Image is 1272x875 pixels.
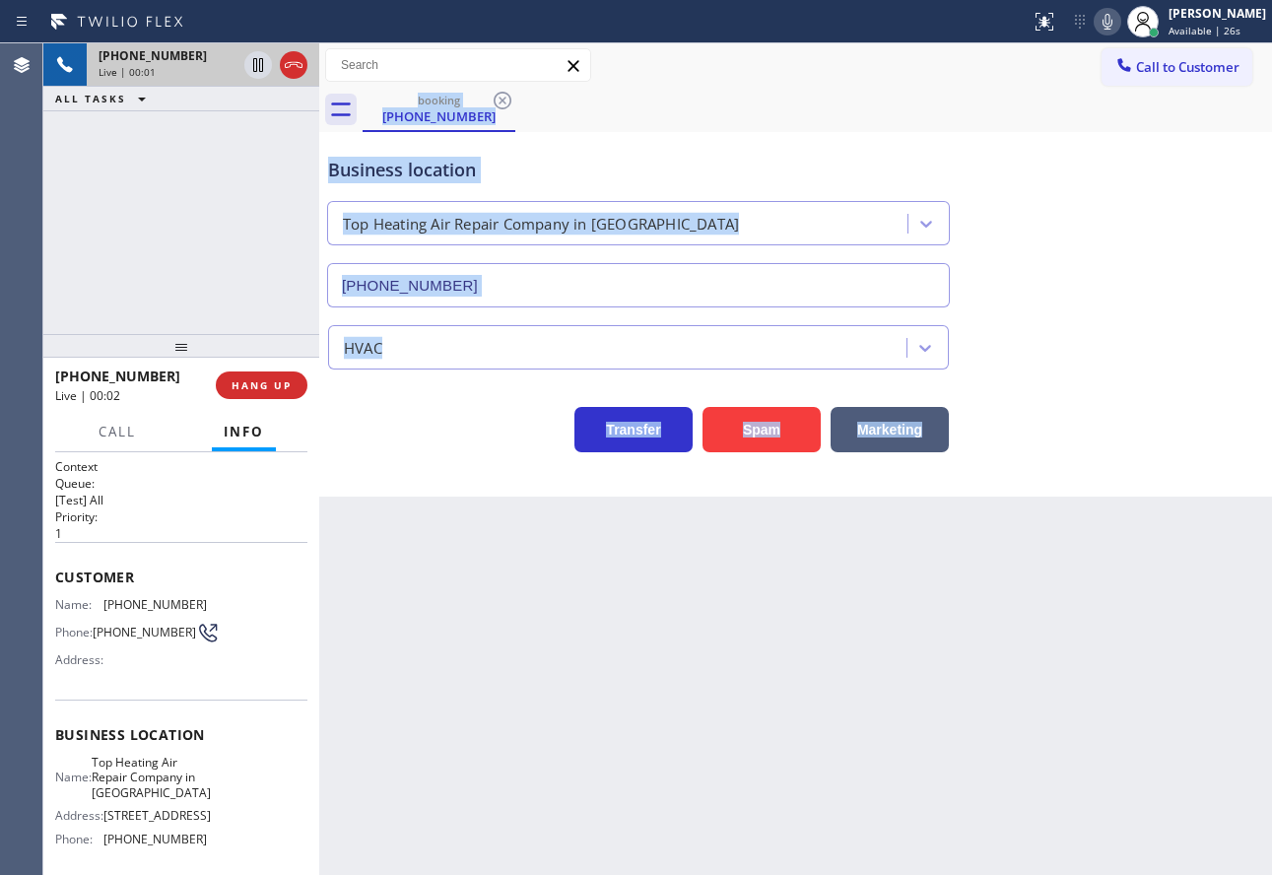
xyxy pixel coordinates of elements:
[703,407,821,452] button: Spam
[365,93,513,107] div: booking
[55,387,120,404] span: Live | 00:02
[216,371,307,399] button: HANG UP
[87,413,148,451] button: Call
[43,87,166,110] button: ALL TASKS
[574,407,693,452] button: Transfer
[224,423,264,440] span: Info
[55,525,307,542] p: 1
[103,808,211,823] span: [STREET_ADDRESS]
[232,378,292,392] span: HANG UP
[1102,48,1252,86] button: Call to Customer
[365,107,513,125] div: [PHONE_NUMBER]
[103,832,207,846] span: [PHONE_NUMBER]
[344,336,382,359] div: HVAC
[55,652,107,667] span: Address:
[99,423,136,440] span: Call
[328,157,949,183] div: Business location
[326,49,590,81] input: Search
[1169,5,1266,22] div: [PERSON_NAME]
[55,625,93,639] span: Phone:
[92,755,211,800] span: Top Heating Air Repair Company in [GEOGRAPHIC_DATA]
[55,725,307,744] span: Business location
[343,213,739,236] div: Top Heating Air Repair Company in [GEOGRAPHIC_DATA]
[55,458,307,475] h1: Context
[55,597,103,612] span: Name:
[55,568,307,586] span: Customer
[212,413,276,451] button: Info
[831,407,949,452] button: Marketing
[55,832,103,846] span: Phone:
[1136,58,1239,76] span: Call to Customer
[55,508,307,525] h2: Priority:
[55,770,92,784] span: Name:
[327,263,950,307] input: Phone Number
[55,92,126,105] span: ALL TASKS
[1094,8,1121,35] button: Mute
[99,65,156,79] span: Live | 00:01
[93,625,196,639] span: [PHONE_NUMBER]
[55,475,307,492] h2: Queue:
[365,88,513,130] div: (858) 424-7774
[1169,24,1240,37] span: Available | 26s
[103,597,207,612] span: [PHONE_NUMBER]
[280,51,307,79] button: Hang up
[99,47,207,64] span: [PHONE_NUMBER]
[55,492,307,508] p: [Test] All
[55,367,180,385] span: [PHONE_NUMBER]
[244,51,272,79] button: Hold Customer
[55,808,103,823] span: Address:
